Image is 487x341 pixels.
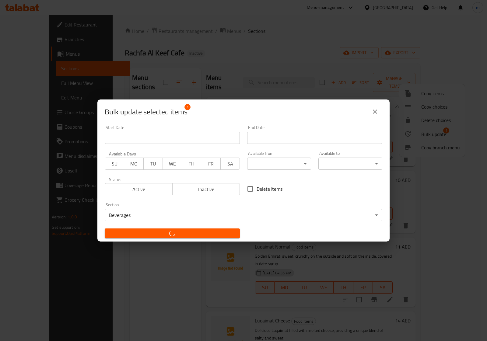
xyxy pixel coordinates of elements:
[184,159,199,168] span: TH
[165,159,180,168] span: WE
[124,158,143,170] button: MO
[223,159,237,168] span: SA
[143,158,163,170] button: TU
[247,158,311,170] div: ​
[201,158,220,170] button: FR
[184,104,191,110] span: 1
[318,158,382,170] div: ​
[105,209,382,221] div: Beverages
[127,159,141,168] span: MO
[107,185,170,194] span: Active
[105,107,187,117] span: Selected items count
[182,158,201,170] button: TH
[163,158,182,170] button: WE
[105,183,173,195] button: Active
[146,159,160,168] span: TU
[175,185,238,194] span: Inactive
[204,159,218,168] span: FR
[105,158,124,170] button: SU
[257,185,282,193] span: Delete items
[220,158,240,170] button: SA
[107,159,122,168] span: SU
[172,183,240,195] button: Inactive
[368,104,382,119] button: close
